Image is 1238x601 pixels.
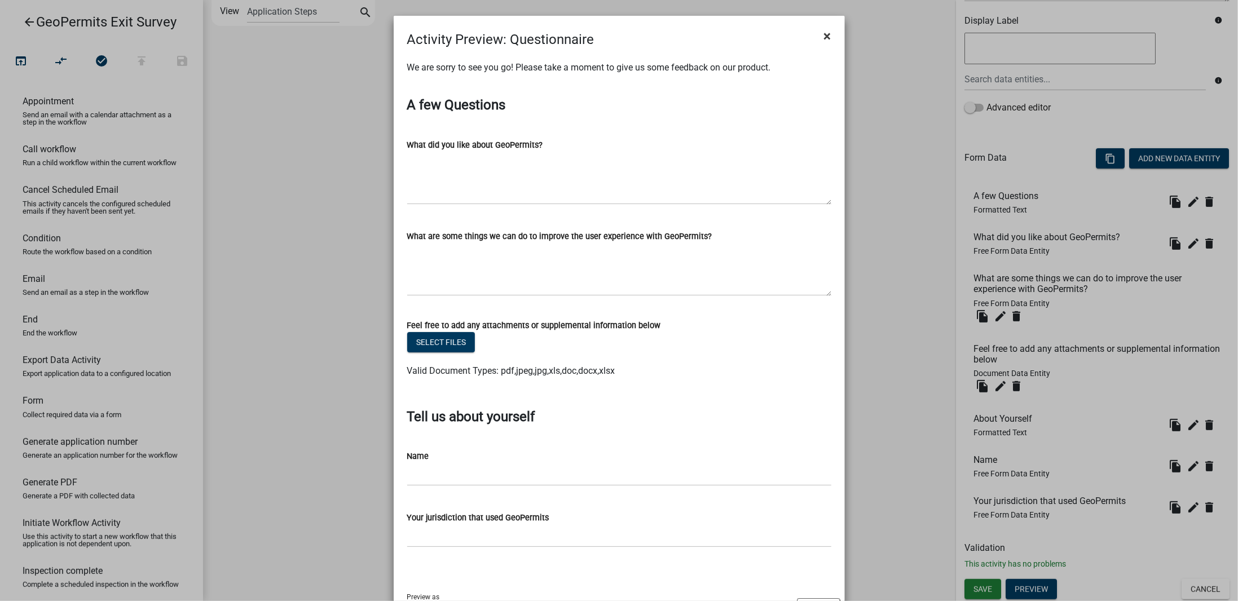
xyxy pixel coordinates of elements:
label: Your jurisdiction that used GeoPermits [407,514,549,522]
span: × [824,28,831,44]
strong: A few Questions [407,97,506,113]
p: We are sorry to see you go! Please take a moment to give us some feedback on our product. [407,61,771,74]
button: Select files [407,332,475,352]
label: Name [407,453,429,461]
strong: Tell us about yourself [407,409,535,425]
span: Valid Document Types: pdf,jpeg,jpg,xls,doc,docx,xlsx [407,365,615,376]
span: : Questionnaire [504,32,594,47]
button: Close [815,20,840,52]
label: What are some things we can do to improve the user experience with GeoPermits? [407,233,712,241]
label: What did you like about GeoPermits? [407,142,543,149]
label: Feel free to add any attachments or supplemental information below [407,322,661,330]
h4: Activity Preview [407,29,594,50]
